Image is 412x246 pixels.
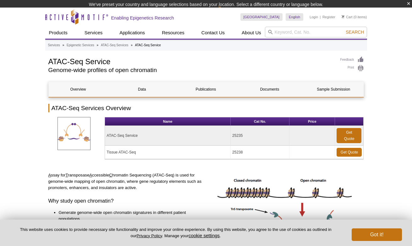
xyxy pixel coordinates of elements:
td: Tissue ATAC-Seq [105,146,231,159]
input: Keyword, Cat. No. [265,27,367,37]
a: English [286,13,303,21]
button: Search [344,29,366,35]
h2: Genome-wide profiles of open chromatin [48,67,334,73]
li: ATAC-Seq Service [135,43,161,47]
li: | [320,13,321,21]
u: C [109,173,112,177]
li: Generate genome-wide open chromatin signatures in different patient populations [59,210,198,222]
a: Login [310,15,318,19]
a: Epigenetic Services [67,42,94,48]
p: ssay for ransposase ccessible hromatin Sequencing (ATAC-Seq) is used for genome-wide mapping of o... [48,172,204,191]
a: Resources [158,27,188,39]
a: Applications [116,27,149,39]
u: A [89,173,92,177]
a: Documents [240,82,299,97]
th: Name [105,117,231,126]
h3: Why study open chromatin? [48,197,204,205]
a: Services [81,27,107,39]
u: A [48,173,51,177]
a: Privacy Policy [136,233,162,238]
a: ATAC-Seq Services [101,42,128,48]
a: About Us [238,27,265,39]
a: Cart [342,15,353,19]
u: T [65,173,68,177]
li: (0 items) [342,13,367,21]
a: Feedback [340,56,364,63]
td: ATAC-Seq Service [105,126,231,146]
img: ATAC-SeqServices [58,117,91,150]
span: Search [346,30,364,35]
p: This website uses cookies to provide necessary site functionality and improve your online experie... [10,227,341,239]
td: 25235 [231,126,289,146]
li: » [63,43,64,47]
a: Services [48,42,60,48]
button: cookie settings [189,233,220,238]
a: Register [322,15,335,19]
a: Overview [49,82,108,97]
img: Change Here [218,5,235,20]
li: » [131,43,133,47]
th: Cat No. [231,117,289,126]
a: [GEOGRAPHIC_DATA] [240,13,283,21]
a: Publications [176,82,235,97]
h1: ATAC-Seq Service [48,56,334,66]
li: » [97,43,99,47]
a: Sample Submission [304,82,363,97]
td: 25238 [231,146,289,159]
a: Print [340,65,364,72]
img: Your Cart [342,15,344,18]
a: Products [45,27,71,39]
h2: Enabling Epigenetics Research [111,15,174,21]
a: Get Quote [337,148,362,157]
th: Price [289,117,335,126]
a: Data [113,82,172,97]
a: Contact Us [198,27,228,39]
h2: ATAC-Seq Services Overview [48,104,364,112]
button: Got it! [352,228,402,241]
a: Get Quote [337,128,361,143]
